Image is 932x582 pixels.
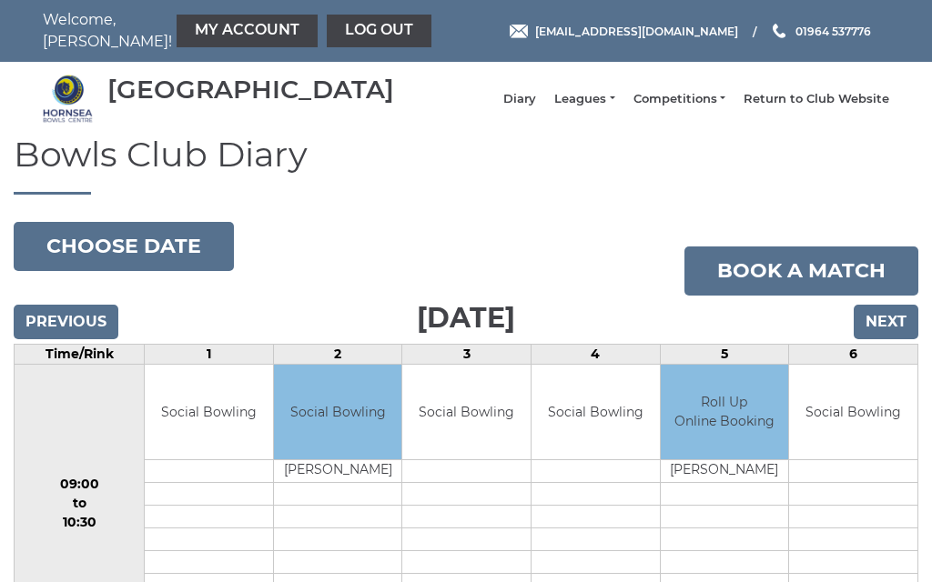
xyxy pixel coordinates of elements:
td: 5 [660,344,789,364]
a: My Account [177,15,318,47]
a: Book a match [684,246,918,296]
a: Competitions [633,91,725,107]
a: Return to Club Website [744,91,889,107]
td: 1 [145,344,274,364]
td: Social Bowling [145,365,273,460]
h1: Bowls Club Diary [14,135,918,195]
td: 2 [273,344,402,364]
a: Email [EMAIL_ADDRESS][DOMAIN_NAME] [510,23,738,40]
a: Log out [327,15,431,47]
input: Next [854,305,918,339]
td: Roll Up Online Booking [661,365,789,460]
input: Previous [14,305,118,339]
td: Social Bowling [402,365,531,460]
td: Social Bowling [532,365,660,460]
a: Phone us 01964 537776 [770,23,871,40]
span: [EMAIL_ADDRESS][DOMAIN_NAME] [535,24,738,37]
td: Time/Rink [15,344,145,364]
img: Email [510,25,528,38]
td: 4 [532,344,661,364]
span: 01964 537776 [795,24,871,37]
td: [PERSON_NAME] [274,460,402,483]
button: Choose date [14,222,234,271]
td: Social Bowling [789,365,917,460]
div: [GEOGRAPHIC_DATA] [107,75,394,104]
a: Leagues [554,91,614,107]
td: 6 [789,344,918,364]
nav: Welcome, [PERSON_NAME]! [43,9,380,53]
img: Hornsea Bowls Centre [43,74,93,124]
td: Social Bowling [274,365,402,460]
a: Diary [503,91,536,107]
img: Phone us [773,24,785,38]
td: 3 [402,344,532,364]
td: [PERSON_NAME] [661,460,789,483]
